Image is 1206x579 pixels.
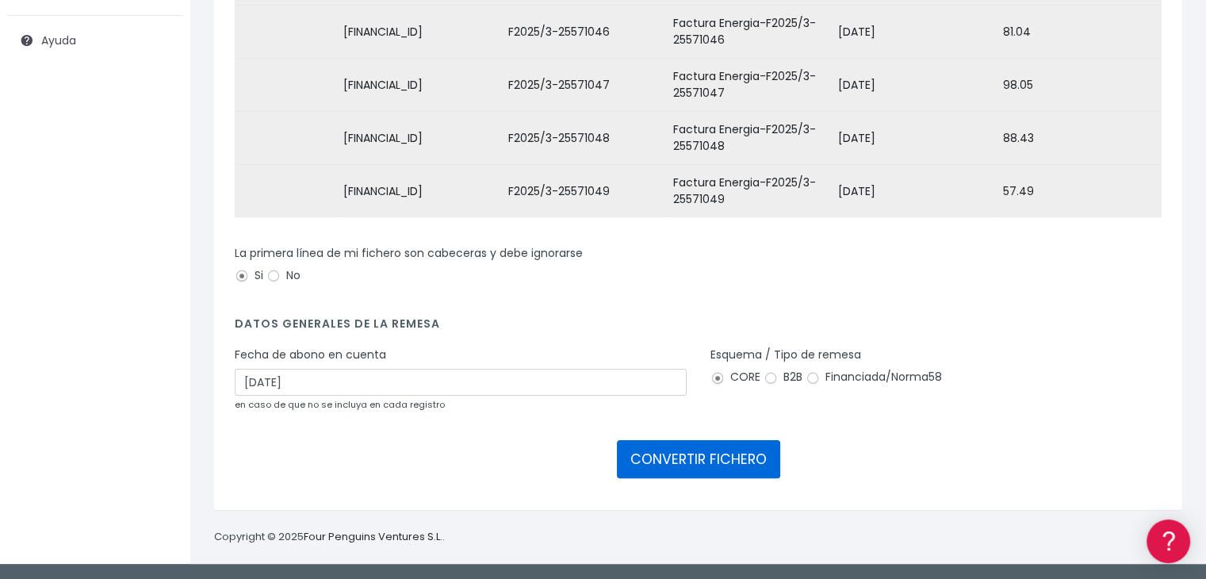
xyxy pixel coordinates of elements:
[502,112,667,165] td: F2025/3-25571048
[710,347,861,363] label: Esquema / Tipo de remesa
[764,369,802,385] label: B2B
[502,165,667,218] td: F2025/3-25571049
[8,24,182,57] a: Ayuda
[16,340,301,365] a: General
[235,398,445,411] small: en caso de que no se incluya en cada registro
[337,6,502,59] td: [FINANCIAL_ID]
[235,317,1162,339] h4: Datos generales de la remesa
[832,165,997,218] td: [DATE]
[667,112,832,165] td: Factura Energia-F2025/3-25571048
[502,59,667,112] td: F2025/3-25571047
[997,59,1162,112] td: 98.05
[172,6,337,59] td: [DATE]
[16,225,301,250] a: Problemas habituales
[16,175,301,190] div: Convertir ficheros
[337,112,502,165] td: [FINANCIAL_ID]
[218,457,305,472] a: POWERED BY ENCHANT
[667,6,832,59] td: Factura Energia-F2025/3-25571046
[997,112,1162,165] td: 88.43
[235,347,386,363] label: Fecha de abono en cuenta
[667,59,832,112] td: Factura Energia-F2025/3-25571047
[337,59,502,112] td: [FINANCIAL_ID]
[832,6,997,59] td: [DATE]
[617,440,780,478] button: CONVERTIR FICHERO
[41,33,76,48] span: Ayuda
[16,201,301,225] a: Formatos
[16,110,301,125] div: Información general
[266,267,301,284] label: No
[832,59,997,112] td: [DATE]
[997,6,1162,59] td: 81.04
[172,165,337,218] td: [DATE]
[832,112,997,165] td: [DATE]
[304,529,442,544] a: Four Penguins Ventures S.L.
[172,112,337,165] td: [DATE]
[16,381,301,396] div: Programadores
[997,165,1162,218] td: 57.49
[235,267,263,284] label: Si
[235,245,583,262] label: La primera línea de mi fichero son cabeceras y debe ignorarse
[172,59,337,112] td: [DATE]
[16,250,301,274] a: Videotutoriales
[16,315,301,330] div: Facturación
[16,274,301,299] a: Perfiles de empresas
[337,165,502,218] td: [FINANCIAL_ID]
[214,529,445,546] p: Copyright © 2025 .
[667,165,832,218] td: Factura Energia-F2025/3-25571049
[16,424,301,452] button: Contáctanos
[16,135,301,159] a: Información general
[16,405,301,430] a: API
[806,369,942,385] label: Financiada/Norma58
[710,369,760,385] label: CORE
[502,6,667,59] td: F2025/3-25571046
